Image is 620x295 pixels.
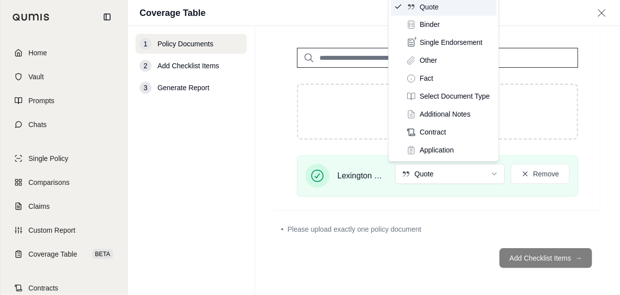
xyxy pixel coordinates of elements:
span: Fact [420,74,433,84]
span: Binder [420,20,440,30]
span: Single Endorsement [420,38,482,48]
span: Additional Notes [420,110,470,120]
span: Other [420,56,437,66]
span: Select Document Type [420,92,490,102]
span: Contract [420,128,446,138]
span: Quote [420,2,439,12]
span: Application [420,146,454,155]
